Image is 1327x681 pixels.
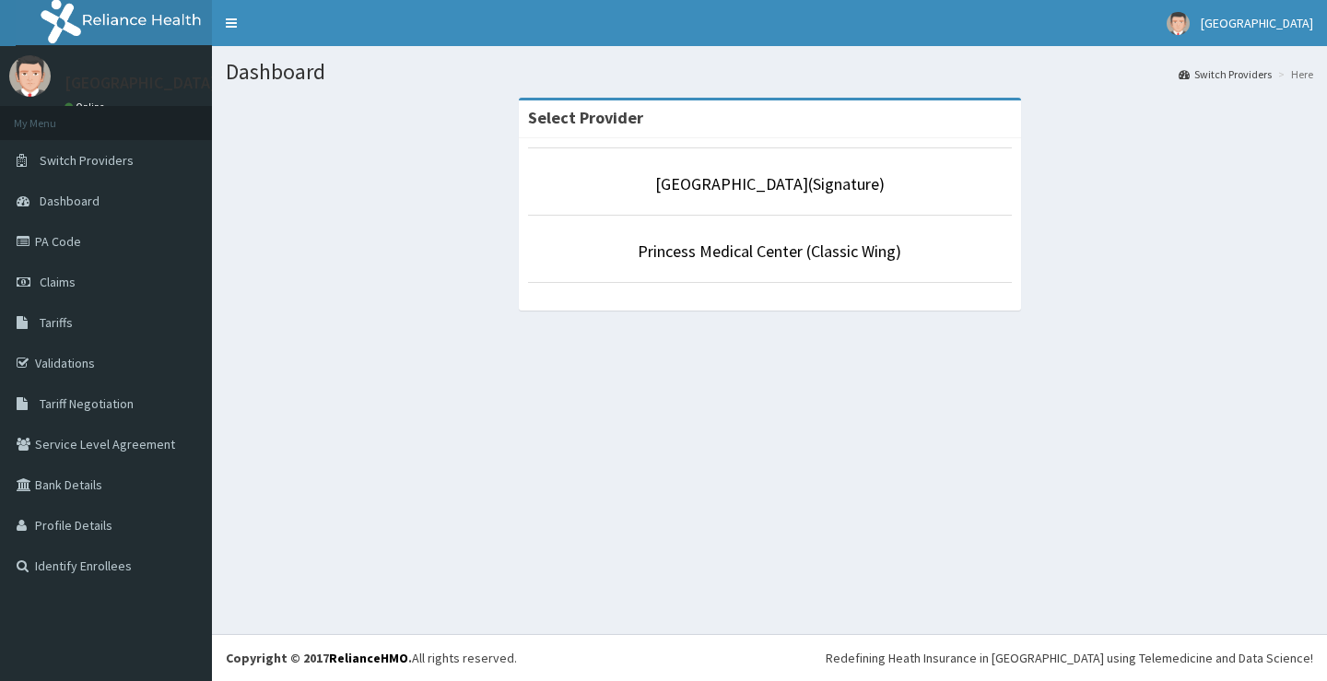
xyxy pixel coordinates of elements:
[9,55,51,97] img: User Image
[1274,66,1313,82] li: Here
[40,152,134,169] span: Switch Providers
[40,193,100,209] span: Dashboard
[40,274,76,290] span: Claims
[40,395,134,412] span: Tariff Negotiation
[1179,66,1272,82] a: Switch Providers
[65,75,217,91] p: [GEOGRAPHIC_DATA]
[40,314,73,331] span: Tariffs
[1167,12,1190,35] img: User Image
[212,634,1327,681] footer: All rights reserved.
[226,60,1313,84] h1: Dashboard
[826,649,1313,667] div: Redefining Heath Insurance in [GEOGRAPHIC_DATA] using Telemedicine and Data Science!
[329,650,408,666] a: RelianceHMO
[226,650,412,666] strong: Copyright © 2017 .
[65,100,109,113] a: Online
[1201,15,1313,31] span: [GEOGRAPHIC_DATA]
[638,241,901,262] a: Princess Medical Center (Classic Wing)
[655,173,885,194] a: [GEOGRAPHIC_DATA](Signature)
[528,107,643,128] strong: Select Provider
